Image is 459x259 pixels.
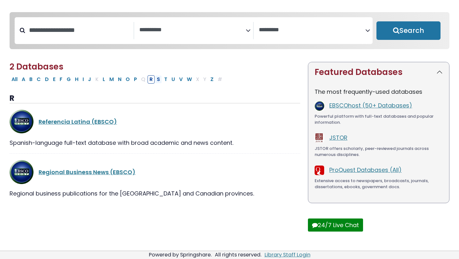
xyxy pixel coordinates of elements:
button: Filter Results W [185,75,194,84]
textarea: Search [259,27,365,33]
button: Filter Results R [148,75,155,84]
div: Powerful platform with full-text databases and popular information. [315,113,443,126]
button: Filter Results S [155,75,162,84]
a: Referencia Latina (EBSCO) [39,118,117,126]
button: Filter Results B [27,75,34,84]
nav: Search filters [10,12,449,49]
button: Filter Results D [43,75,51,84]
button: Filter Results E [51,75,57,84]
div: Alpha-list to filter by first letter of database name [10,75,225,83]
button: 24/7 Live Chat [308,218,363,232]
button: Filter Results N [116,75,123,84]
button: Filter Results G [65,75,73,84]
textarea: Search [139,27,246,33]
a: ProQuest Databases (All) [329,166,402,174]
button: Filter Results M [107,75,116,84]
span: 2 Databases [10,61,63,72]
button: Filter Results H [73,75,80,84]
button: Filter Results V [177,75,185,84]
button: Filter Results T [162,75,169,84]
p: The most frequently-used databases [315,87,443,96]
button: Filter Results C [35,75,43,84]
div: JSTOR offers scholarly, peer-reviewed journals across numerous disciplines. [315,145,443,158]
div: Regional business publications for the [GEOGRAPHIC_DATA] and Canadian provinces. [10,189,300,198]
button: Filter Results L [101,75,107,84]
button: Filter Results Z [208,75,215,84]
button: Filter Results J [86,75,93,84]
button: All [10,75,19,84]
div: Extensive access to newspapers, broadcasts, journals, dissertations, ebooks, government docs. [315,178,443,190]
button: Filter Results P [132,75,139,84]
div: All rights reserved. [214,251,262,258]
button: Submit for Search Results [376,21,441,40]
button: Filter Results A [20,75,27,84]
button: Filter Results O [124,75,132,84]
a: Library Staff Login [265,251,310,258]
a: EBSCOhost (50+ Databases) [329,101,412,109]
input: Search database by title or keyword [25,25,134,35]
h3: R [10,94,300,103]
button: Filter Results I [81,75,86,84]
div: Spanish-language full-text database with broad academic and news content. [10,138,300,147]
div: Powered by Springshare. [148,251,213,258]
a: JSTOR [329,134,347,142]
button: Filter Results F [58,75,64,84]
button: Filter Results U [170,75,177,84]
a: Regional Business News (EBSCO) [39,168,135,176]
button: Featured Databases [308,62,449,82]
